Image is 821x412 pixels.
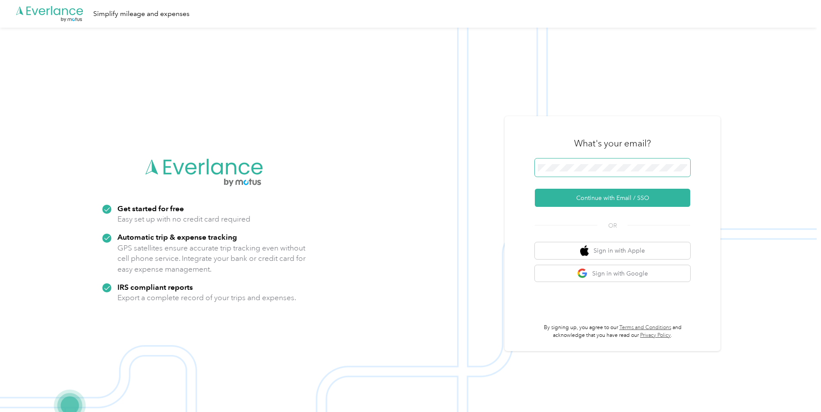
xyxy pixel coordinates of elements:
[117,232,237,241] strong: Automatic trip & expense tracking
[117,204,184,213] strong: Get started for free
[574,137,651,149] h3: What's your email?
[597,221,628,230] span: OR
[577,268,588,279] img: google logo
[117,282,193,292] strong: IRS compliant reports
[535,189,690,207] button: Continue with Email / SSO
[580,245,589,256] img: apple logo
[117,292,296,303] p: Export a complete record of your trips and expenses.
[535,242,690,259] button: apple logoSign in with Apple
[117,243,306,275] p: GPS satellites ensure accurate trip tracking even without cell phone service. Integrate your bank...
[640,332,671,339] a: Privacy Policy
[619,324,671,331] a: Terms and Conditions
[93,9,189,19] div: Simplify mileage and expenses
[535,265,690,282] button: google logoSign in with Google
[117,214,250,225] p: Easy set up with no credit card required
[535,324,690,339] p: By signing up, you agree to our and acknowledge that you have read our .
